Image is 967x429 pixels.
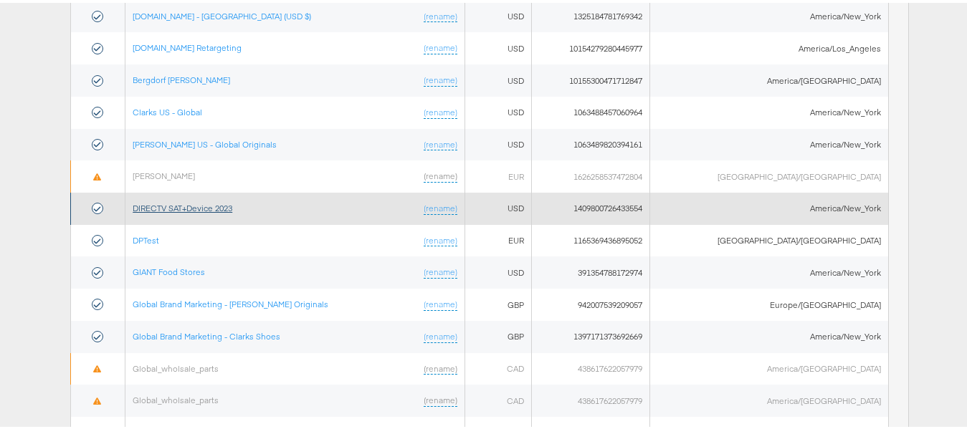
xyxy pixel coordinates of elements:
td: 1626258537472804 [532,158,650,190]
a: Global Brand Marketing - [PERSON_NAME] Originals [133,296,328,307]
a: (rename) [424,392,457,404]
a: Bergdorf [PERSON_NAME] [133,72,230,82]
td: America/[GEOGRAPHIC_DATA] [649,350,888,382]
a: (rename) [424,200,457,212]
a: (rename) [424,232,457,244]
a: GIANT Food Stores [133,264,205,274]
a: Global_wholsale_parts [133,392,219,403]
td: USD [465,254,532,286]
td: USD [465,94,532,126]
td: USD [465,29,532,62]
td: GBP [465,318,532,350]
td: 438617622057979 [532,350,650,382]
td: CAD [465,382,532,414]
a: Global_wholsale_parts [133,360,219,371]
a: [PERSON_NAME] [133,168,195,178]
a: DPTest [133,232,159,243]
a: Clarks US - Global [133,104,202,115]
td: [GEOGRAPHIC_DATA]/[GEOGRAPHIC_DATA] [649,158,888,190]
a: (rename) [424,136,457,148]
a: (rename) [424,360,457,372]
td: America/New_York [649,190,888,222]
td: 942007539209057 [532,286,650,318]
td: America/New_York [649,126,888,158]
td: USD [465,190,532,222]
a: DIRECTV SAT+Device 2023 [133,200,232,211]
td: USD [465,126,532,158]
td: America/New_York [649,254,888,286]
td: [GEOGRAPHIC_DATA]/[GEOGRAPHIC_DATA] [649,222,888,254]
a: [DOMAIN_NAME] - [GEOGRAPHIC_DATA] (USD $) [133,8,311,19]
td: GBP [465,286,532,318]
a: (rename) [424,296,457,308]
td: 1409800726433554 [532,190,650,222]
td: Europe/[GEOGRAPHIC_DATA] [649,286,888,318]
td: 1063488457060964 [532,94,650,126]
a: Global Brand Marketing - Clarks Shoes [133,328,280,339]
a: (rename) [424,168,457,180]
td: America/New_York [649,94,888,126]
td: EUR [465,222,532,254]
td: America/[GEOGRAPHIC_DATA] [649,382,888,414]
td: 10154279280445977 [532,29,650,62]
a: (rename) [424,72,457,84]
td: CAD [465,350,532,382]
td: America/Los_Angeles [649,29,888,62]
td: 391354788172974 [532,254,650,286]
a: [DOMAIN_NAME] Retargeting [133,39,242,50]
td: 438617622057979 [532,382,650,414]
td: America/New_York [649,318,888,350]
a: (rename) [424,104,457,116]
td: 10155300471712847 [532,62,650,94]
a: (rename) [424,39,457,52]
a: (rename) [424,8,457,20]
td: USD [465,62,532,94]
td: America/[GEOGRAPHIC_DATA] [649,62,888,94]
a: [PERSON_NAME] US - Global Originals [133,136,277,147]
td: 1063489820394161 [532,126,650,158]
td: 1397171373692669 [532,318,650,350]
a: (rename) [424,264,457,276]
td: 1165369436895052 [532,222,650,254]
td: EUR [465,158,532,190]
a: (rename) [424,328,457,340]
